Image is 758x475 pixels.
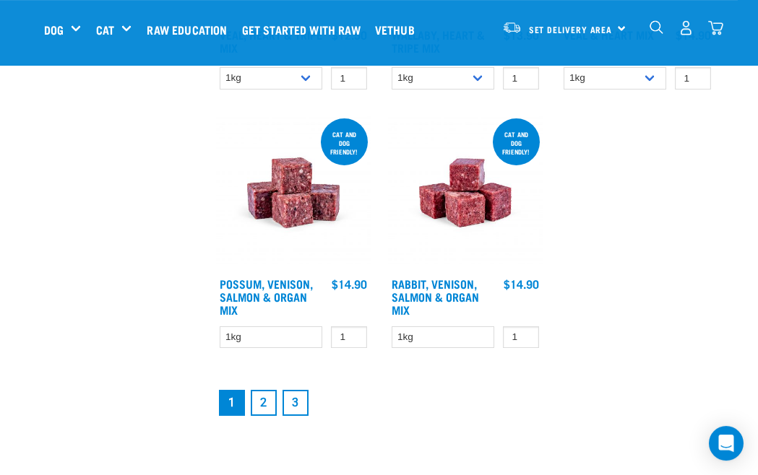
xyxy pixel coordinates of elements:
img: van-moving.png [502,21,522,34]
div: $14.90 [504,277,539,290]
a: Raw Education [143,1,238,58]
a: Goto page 2 [251,390,277,416]
div: cat and dog friendly! [321,123,368,162]
a: Vethub [371,1,426,58]
img: Possum Venison Salmon Organ 1626 [216,116,371,270]
input: 1 [331,326,367,349]
div: Open Intercom Messenger [709,426,744,461]
a: Dog [44,21,64,38]
a: Possum, Venison, Salmon & Organ Mix [220,280,313,313]
input: 1 [675,67,711,90]
a: Get started with Raw [238,1,371,58]
a: Page 1 [219,390,245,416]
input: 1 [503,326,539,349]
a: Goto page 3 [283,390,309,416]
span: Set Delivery Area [529,27,613,32]
a: Rabbit, Venison, Salmon & Organ Mix [392,280,479,313]
input: 1 [331,67,367,90]
div: Cat and dog friendly! [493,123,540,162]
img: user.png [679,20,694,35]
img: home-icon-1@2x.png [650,20,663,34]
a: Cat [96,21,114,38]
img: Rabbit Venison Salmon Organ 1688 [388,116,543,270]
div: $14.90 [332,277,367,290]
img: home-icon@2x.png [708,20,723,35]
input: 1 [503,67,539,90]
nav: pagination [216,387,715,419]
